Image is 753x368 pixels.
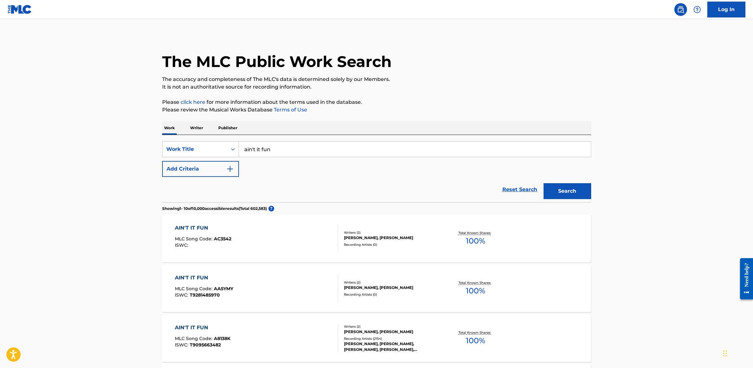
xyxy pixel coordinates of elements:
[344,336,440,341] div: Recording Artists ( 2154 )
[693,6,701,13] img: help
[162,106,591,114] p: Please review the Musical Works Database
[344,242,440,247] div: Recording Artists ( 0 )
[214,336,230,341] span: A8138K
[175,242,190,248] span: ISWC :
[344,324,440,329] div: Writers ( 2 )
[674,3,687,16] a: Public Search
[273,107,307,113] a: Terms of Use
[162,98,591,106] p: Please for more information about the terms used in the database.
[466,335,485,346] span: 100 %
[175,274,233,282] div: AIN'T IT FUN
[459,330,492,335] p: Total Known Shares:
[344,285,440,291] div: [PERSON_NAME], [PERSON_NAME]
[190,292,220,298] span: T9281485970
[544,183,591,199] button: Search
[8,5,32,14] img: MLC Logo
[459,280,492,285] p: Total Known Shares:
[188,121,205,135] p: Writer
[735,253,753,304] iframe: Resource Center
[162,264,591,312] a: AIN'T IT FUNMLC Song Code:AA5YMYISWC:T9281485970Writers (2)[PERSON_NAME], [PERSON_NAME]Recording ...
[166,145,223,153] div: Work Title
[181,99,205,105] a: click here
[214,236,231,242] span: AC3542
[162,206,267,211] p: Showing 1 - 10 of 10,000 accessible results (Total 602,583 )
[499,183,540,197] a: Reset Search
[723,344,727,363] div: Drag
[175,336,214,341] span: MLC Song Code :
[721,338,753,368] iframe: Chat Widget
[707,2,745,17] a: Log In
[268,206,274,211] span: ?
[175,324,230,331] div: AIN'T IT FUN
[677,6,684,13] img: search
[344,235,440,241] div: [PERSON_NAME], [PERSON_NAME]
[162,52,392,71] h1: The MLC Public Work Search
[459,231,492,235] p: Total Known Shares:
[466,285,485,297] span: 100 %
[344,230,440,235] div: Writers ( 2 )
[175,342,190,348] span: ISWC :
[175,292,190,298] span: ISWC :
[175,224,231,232] div: AIN'T IT FUN
[344,329,440,335] div: [PERSON_NAME], [PERSON_NAME]
[162,83,591,91] p: It is not an authoritative source for recording information.
[162,314,591,362] a: AIN'T IT FUNMLC Song Code:A8138KISWC:T9095663482Writers (2)[PERSON_NAME], [PERSON_NAME]Recording ...
[691,3,703,16] div: Help
[162,161,239,177] button: Add Criteria
[216,121,239,135] p: Publisher
[344,292,440,297] div: Recording Artists ( 0 )
[344,280,440,285] div: Writers ( 2 )
[175,236,214,242] span: MLC Song Code :
[466,235,485,247] span: 100 %
[344,341,440,352] div: [PERSON_NAME], [PERSON_NAME], [PERSON_NAME], [PERSON_NAME], [PERSON_NAME]
[226,165,234,173] img: 9d2ae6d4665cec9f34b9.svg
[214,286,233,291] span: AA5YMY
[162,141,591,202] form: Search Form
[162,76,591,83] p: The accuracy and completeness of The MLC's data is determined solely by our Members.
[190,342,221,348] span: T9095663482
[175,286,214,291] span: MLC Song Code :
[162,121,177,135] p: Work
[162,215,591,262] a: AIN'T IT FUNMLC Song Code:AC3542ISWC:Writers (2)[PERSON_NAME], [PERSON_NAME]Recording Artists (0)...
